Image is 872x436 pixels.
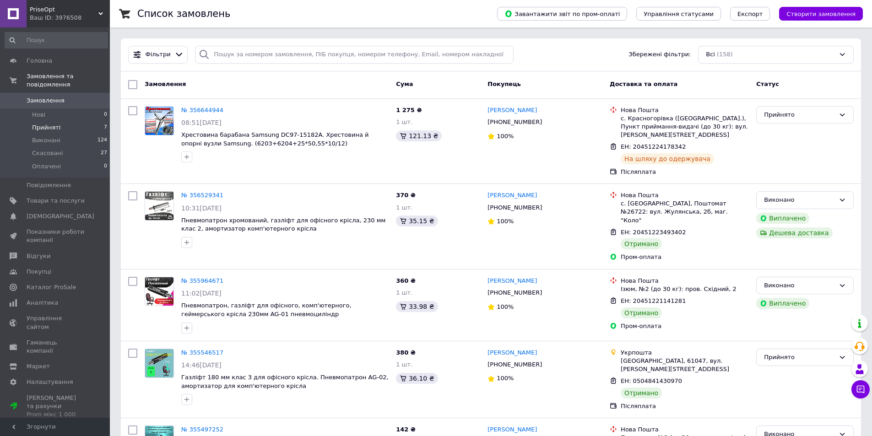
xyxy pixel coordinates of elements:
a: Пневмопатрон хромований, газліфт для офісного крісла, 230 мм клас 2, амортизатор комп'ютерного кр... [181,217,385,232]
span: 100% [497,375,514,382]
span: Замовлення [145,81,186,87]
div: [GEOGRAPHIC_DATA], 61047, вул. [PERSON_NAME][STREET_ADDRESS] [621,357,749,373]
a: [PERSON_NAME] [487,349,537,357]
img: Фото товару [145,107,173,135]
span: 10:31[DATE] [181,205,222,212]
a: Створити замовлення [770,10,863,17]
div: [PHONE_NUMBER] [486,202,544,214]
span: Гаманець компанії [27,339,85,355]
div: Дешева доставка [756,227,832,238]
div: Укрпошта [621,349,749,357]
a: № 355497252 [181,426,223,433]
span: (158) [717,51,733,58]
span: Маркет [27,362,50,371]
a: № 356529341 [181,192,223,199]
span: 1 шт. [396,289,412,296]
div: [PHONE_NUMBER] [486,287,544,299]
a: № 355546517 [181,349,223,356]
span: Оплачені [32,162,61,171]
button: Управління статусами [636,7,721,21]
div: [PHONE_NUMBER] [486,116,544,128]
a: Газліфт 180 мм клас 3 для офісного крісла. Пневмопатрон AG-02, амортизатор для комп'ютерного крісла [181,374,389,389]
div: 121.13 ₴ [396,130,442,141]
span: Покупці [27,268,51,276]
span: ЕН: 20451221141281 [621,297,686,304]
h1: Список замовлень [137,8,230,19]
a: [PERSON_NAME] [487,106,537,115]
button: Експорт [730,7,770,21]
span: Доставка та оплата [610,81,677,87]
button: Створити замовлення [779,7,863,21]
span: [DEMOGRAPHIC_DATA] [27,212,94,221]
span: Всі [706,50,715,59]
a: [PERSON_NAME] [487,191,537,200]
span: Виконані [32,136,60,145]
span: Налаштування [27,378,73,386]
span: 08:51[DATE] [181,119,222,126]
a: [PERSON_NAME] [487,277,537,285]
div: Виплачено [756,298,809,309]
div: Ваш ID: 3976508 [30,14,110,22]
span: Пневмопатрон, газліфт для офісного, комп'ютерного, геймерського крісла 230мм AG-01 пневмоциліндр [181,302,352,318]
span: Управління сайтом [27,314,85,331]
div: Ізюм, №2 (до 30 кг): пров. Східний, 2 [621,285,749,293]
div: Прийнято [764,110,835,120]
div: Післяплата [621,168,749,176]
span: 1 275 ₴ [396,107,422,113]
span: 380 ₴ [396,349,416,356]
span: 100% [497,303,514,310]
div: Пром-оплата [621,322,749,330]
img: Фото товару [145,192,173,220]
a: Фото товару [145,106,174,135]
div: Пром-оплата [621,253,749,261]
div: 35.15 ₴ [396,215,438,226]
span: Аналітика [27,299,58,307]
button: Чат з покупцем [851,380,870,398]
span: Товари та послуги [27,197,85,205]
div: Післяплата [621,402,749,410]
div: Отримано [621,238,662,249]
span: [PERSON_NAME] та рахунки [27,394,85,419]
span: 0 [104,162,107,171]
div: Нова Пошта [621,106,749,114]
div: Виплачено [756,213,809,224]
img: Фото товару [145,277,173,306]
span: Покупець [487,81,521,87]
span: Каталог ProSale [27,283,76,291]
div: 33.98 ₴ [396,301,438,312]
div: с. Красногорівка ([GEOGRAPHIC_DATA].), Пункт приймання-видачі (до 30 кг): вул. [PERSON_NAME][STRE... [621,114,749,140]
div: Виконано [764,195,835,205]
div: На шляху до одержувача [621,153,714,164]
span: Cума [396,81,413,87]
span: 14:46[DATE] [181,361,222,369]
span: Нові [32,111,45,119]
span: Управління статусами [644,11,714,17]
span: Головна [27,57,52,65]
span: Створити замовлення [786,11,856,17]
button: Завантажити звіт по пром-оплаті [497,7,627,21]
span: Відгуки [27,252,50,260]
span: Збережені фільтри: [628,50,691,59]
span: 7 [104,124,107,132]
a: Хрестовина барабана Samsung DC97-15182A. Хрестовина й опорні вузли Samsung. (6203+6204+25*50,55*1... [181,131,368,147]
span: 1 шт. [396,204,412,211]
div: Отримано [621,307,662,318]
span: ЕН: 0504841430970 [621,377,682,384]
span: Замовлення та повідомлення [27,72,110,89]
div: с. [GEOGRAPHIC_DATA], Поштомат №26722: вул. Жулянська, 2б, маг. "Коло" [621,199,749,225]
span: PriseOpt [30,5,98,14]
span: Повідомлення [27,181,71,189]
div: 36.10 ₴ [396,373,438,384]
span: 370 ₴ [396,192,416,199]
div: Нова Пошта [621,277,749,285]
span: 1 шт. [396,361,412,368]
a: Фото товару [145,277,174,306]
span: Статус [756,81,779,87]
span: 0 [104,111,107,119]
a: № 355964671 [181,277,223,284]
input: Пошук [5,32,108,48]
div: Нова Пошта [621,425,749,434]
span: 1 шт. [396,118,412,125]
